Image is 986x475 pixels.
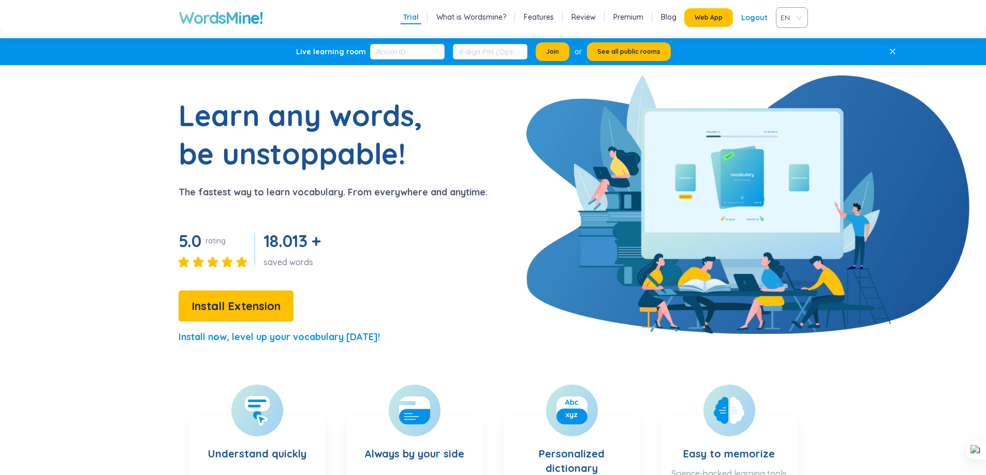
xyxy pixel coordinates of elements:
[296,47,366,57] div: Live learning room
[205,236,226,246] div: rating
[695,13,723,22] span: Web App
[453,44,527,59] input: 6-digit PIN (Optional)
[179,330,380,344] p: Install now, level up your vocabulary [DATE]!
[208,426,306,468] h3: Understand quickly
[263,256,325,268] div: saved words
[571,12,596,22] a: Review
[613,12,643,22] a: Premium
[179,302,293,312] a: Install Extension
[781,10,799,25] span: VIE
[597,48,660,56] span: See all public rooms
[524,12,554,22] a: Features
[403,12,419,22] a: Trial
[179,290,293,321] button: Install Extension
[263,231,321,251] span: 18.013 +
[192,297,281,315] span: Install Extension
[575,46,582,57] div: or
[364,426,464,468] h3: Always by your side
[546,48,559,56] span: Join
[536,42,569,61] button: Join
[179,231,201,251] span: 5.0
[661,12,676,22] a: Blog
[684,8,733,27] button: Web App
[741,8,768,27] div: Logout
[683,426,775,463] h3: Easy to memorize
[179,96,437,173] h1: Learn any words, be unstoppable!
[436,12,506,22] a: What is Wordsmine?
[370,44,445,59] input: Room ID
[587,42,671,61] button: See all public rooms
[179,185,488,200] p: The fastest way to learn vocabulary. From everywhere and anytime.
[179,7,263,28] a: WordsMine!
